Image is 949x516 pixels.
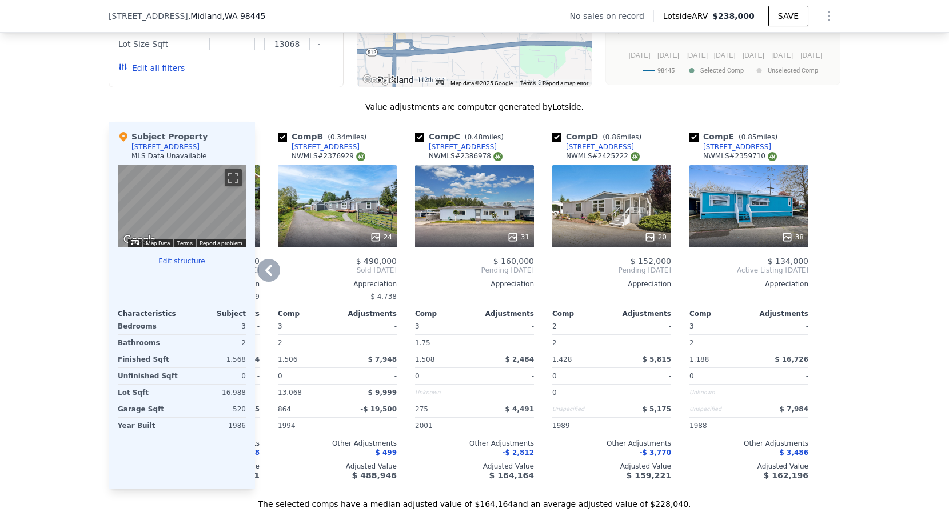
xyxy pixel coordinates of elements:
div: 1994 [278,418,335,434]
span: 0 [689,372,694,380]
div: - [477,318,534,334]
div: - [614,368,671,384]
div: Unfinished Sqft [118,368,180,384]
div: - [751,318,808,334]
div: - [614,418,671,434]
div: Unspecified [552,401,609,417]
text: [DATE] [686,51,708,59]
div: - [751,385,808,401]
div: MLS Data Unavailable [131,151,207,161]
span: $ 9,999 [368,389,397,397]
div: 20 [644,231,667,243]
span: ( miles) [598,133,646,141]
span: 1,506 [278,355,297,363]
text: Selected Comp [700,67,744,74]
div: Appreciation [552,279,671,289]
button: SAVE [768,6,808,26]
span: $ 4,738 [370,293,397,301]
div: 1988 [689,418,747,434]
div: Street View [118,165,246,247]
a: Open this area in Google Maps (opens a new window) [360,73,398,87]
a: [STREET_ADDRESS] [415,142,497,151]
div: Comp [689,309,749,318]
div: Adjustments [749,309,808,318]
div: Appreciation [689,279,808,289]
div: Bathrooms [118,335,180,351]
span: $ 7,984 [780,405,808,413]
span: Sold [DATE] [278,266,397,275]
span: $ 5,175 [643,405,671,413]
div: NWMLS # 2376929 [292,151,365,161]
a: Terms (opens in new tab) [177,240,193,246]
div: - [751,335,808,351]
span: 864 [278,405,291,413]
span: -$ 2,812 [503,449,534,457]
div: Appreciation [278,279,397,289]
div: Adjusted Value [552,462,671,471]
span: $ 3,486 [780,449,808,457]
span: $ 7,948 [368,355,397,363]
div: Unknown [689,385,747,401]
div: Garage Sqft [118,401,180,417]
button: Keyboard shortcuts [436,80,444,85]
button: Map Data [146,239,170,247]
a: [STREET_ADDRESS] [552,142,634,151]
div: Adjusted Value [689,462,808,471]
div: Year Built [118,418,180,434]
div: - [689,289,808,305]
div: NWMLS # 2386978 [429,151,503,161]
span: Lotside ARV [663,10,712,22]
button: Edit structure [118,257,246,266]
div: - [477,385,534,401]
div: The selected comps have a median adjusted value of $164,164 and an average adjusted value of $228... [109,489,840,510]
button: Show Options [818,5,840,27]
div: 1,568 [184,351,246,367]
span: $ 159,221 [627,471,671,480]
span: $ 152,000 [631,257,671,266]
div: 24 [370,231,392,243]
div: 2 [552,335,609,351]
span: 2 [552,322,557,330]
button: Edit all filters [118,62,185,74]
span: $238,000 [712,11,755,21]
div: Lot Size Sqft [118,36,202,52]
div: 16,988 [184,385,246,401]
button: Clear [317,42,321,47]
div: Finished Sqft [118,351,180,367]
text: [DATE] [629,51,651,59]
div: Adjusted Value [415,462,534,471]
span: 0 [552,389,557,397]
img: NWMLS Logo [493,152,503,161]
a: [STREET_ADDRESS] [689,142,771,151]
span: 3 [415,322,420,330]
div: - [751,368,808,384]
span: 0 [552,372,557,380]
div: - [614,335,671,351]
span: $ 2,484 [505,355,534,363]
span: 13,068 [278,389,302,397]
div: Characteristics [118,309,182,318]
div: Other Adjustments [278,439,397,448]
span: , WA 98445 [222,11,265,21]
img: NWMLS Logo [356,152,365,161]
div: - [477,368,534,384]
span: 0.34 [330,133,346,141]
div: 2 [278,335,335,351]
div: Adjustments [337,309,397,318]
span: 275 [415,405,428,413]
div: Adjustments [612,309,671,318]
div: 520 [184,401,246,417]
button: Keyboard shortcuts [131,240,139,245]
div: 3 [184,318,246,334]
text: [DATE] [714,51,736,59]
text: [DATE] [800,51,822,59]
div: Bedrooms [118,318,180,334]
div: [STREET_ADDRESS] [429,142,497,151]
span: Pending [DATE] [552,266,671,275]
div: [STREET_ADDRESS] [703,142,771,151]
span: 0 [415,372,420,380]
div: Map [118,165,246,247]
text: 98445 [657,67,675,74]
span: $ 16,726 [775,355,808,363]
div: 38 [781,231,804,243]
